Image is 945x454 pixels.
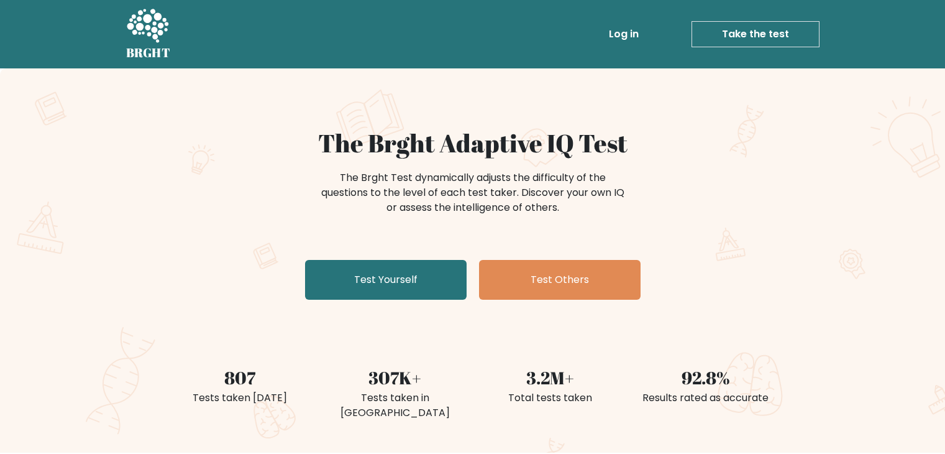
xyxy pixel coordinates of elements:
[325,364,465,391] div: 307K+
[325,391,465,420] div: Tests taken in [GEOGRAPHIC_DATA]
[170,391,310,405] div: Tests taken [DATE]
[479,260,641,300] a: Test Others
[480,391,621,405] div: Total tests taken
[170,364,310,391] div: 807
[636,364,776,391] div: 92.8%
[636,391,776,405] div: Results rated as accurate
[604,22,644,47] a: Log in
[305,260,467,300] a: Test Yourself
[170,128,776,158] h1: The Brght Adaptive IQ Test
[317,170,628,215] div: The Brght Test dynamically adjusts the difficulty of the questions to the level of each test take...
[126,5,171,63] a: BRGHT
[126,45,171,60] h5: BRGHT
[692,21,819,47] a: Take the test
[480,364,621,391] div: 3.2M+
